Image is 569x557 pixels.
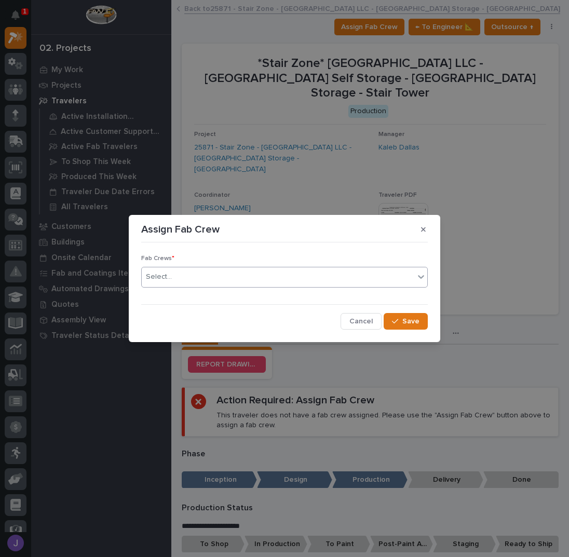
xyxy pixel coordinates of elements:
[349,317,373,326] span: Cancel
[384,313,428,330] button: Save
[141,255,174,262] span: Fab Crews
[341,313,382,330] button: Cancel
[141,223,220,236] p: Assign Fab Crew
[146,271,172,282] div: Select...
[402,317,419,326] span: Save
